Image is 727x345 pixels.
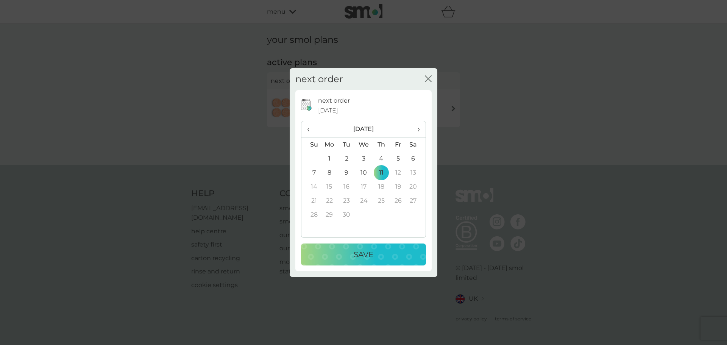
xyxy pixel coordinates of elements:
[338,180,355,194] td: 16
[354,248,373,261] p: Save
[318,106,338,116] span: [DATE]
[301,165,321,180] td: 7
[355,194,373,208] td: 24
[301,137,321,152] th: Su
[407,180,426,194] td: 20
[373,194,390,208] td: 25
[373,165,390,180] td: 11
[407,165,426,180] td: 13
[373,151,390,165] td: 4
[407,151,426,165] td: 6
[390,194,407,208] td: 26
[338,151,355,165] td: 2
[321,121,407,137] th: [DATE]
[412,121,420,137] span: ›
[321,180,338,194] td: 15
[355,137,373,152] th: We
[355,165,373,180] td: 10
[321,151,338,165] td: 1
[321,165,338,180] td: 8
[307,121,315,137] span: ‹
[301,194,321,208] td: 21
[321,137,338,152] th: Mo
[390,137,407,152] th: Fr
[338,208,355,222] td: 30
[355,180,373,194] td: 17
[407,137,426,152] th: Sa
[390,165,407,180] td: 12
[301,244,426,265] button: Save
[373,180,390,194] td: 18
[301,208,321,222] td: 28
[321,208,338,222] td: 29
[338,137,355,152] th: Tu
[318,96,350,106] p: next order
[407,194,426,208] td: 27
[321,194,338,208] td: 22
[295,74,343,85] h2: next order
[425,75,432,83] button: close
[301,180,321,194] td: 14
[338,194,355,208] td: 23
[373,137,390,152] th: Th
[390,180,407,194] td: 19
[355,151,373,165] td: 3
[390,151,407,165] td: 5
[338,165,355,180] td: 9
